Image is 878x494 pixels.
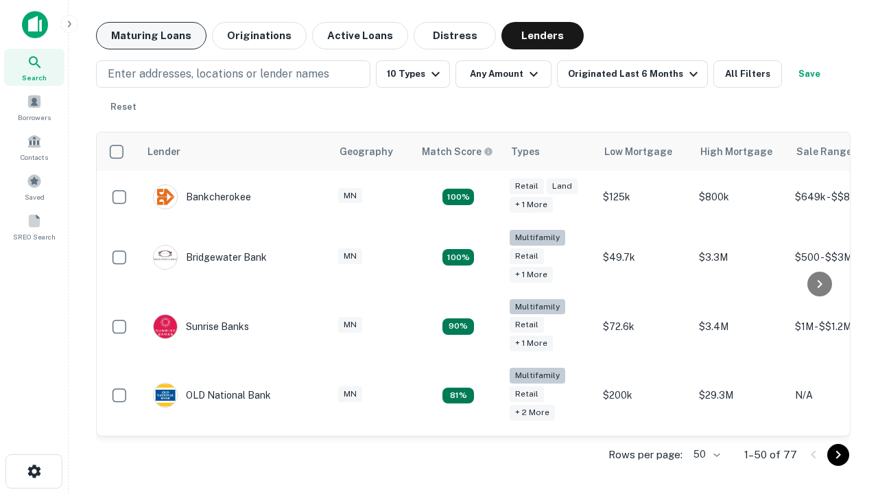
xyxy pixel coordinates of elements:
div: + 1 more [510,267,553,283]
th: Low Mortgage [596,132,692,171]
div: Bankcherokee [153,185,251,209]
span: Contacts [21,152,48,163]
div: 50 [688,445,722,464]
button: Go to next page [827,444,849,466]
img: capitalize-icon.png [22,11,48,38]
div: Retail [510,178,544,194]
button: Originations [212,22,307,49]
img: picture [154,246,177,269]
td: $49.7k [596,223,692,292]
p: Rows per page: [608,447,683,463]
td: $3.4M [692,292,788,362]
button: Save your search to get updates of matches that match your search criteria. [787,60,831,88]
div: Originated Last 6 Months [568,66,702,82]
p: 1–50 of 77 [744,447,797,463]
div: Lender [147,143,180,160]
span: Borrowers [18,112,51,123]
td: $200k [596,361,692,430]
a: Contacts [4,128,64,165]
div: Types [511,143,540,160]
div: Retail [510,317,544,333]
div: Bridgewater Bank [153,245,267,270]
a: Saved [4,168,64,205]
div: Matching Properties: 9, hasApolloMatch: undefined [442,388,474,404]
div: Multifamily [510,299,565,315]
button: Enter addresses, locations or lender names [96,60,370,88]
div: MN [338,248,362,264]
div: Sunrise Banks [153,314,249,339]
th: Lender [139,132,331,171]
td: $800k [692,171,788,223]
img: picture [154,384,177,407]
p: Enter addresses, locations or lender names [108,66,329,82]
div: High Mortgage [700,143,772,160]
div: Retail [510,386,544,402]
div: Land [547,178,578,194]
td: $72.6k [596,292,692,362]
div: Capitalize uses an advanced AI algorithm to match your search with the best lender. The match sco... [422,144,493,159]
span: Search [22,72,47,83]
a: SREO Search [4,208,64,245]
div: Retail [510,248,544,264]
iframe: Chat Widget [809,384,878,450]
th: Capitalize uses an advanced AI algorithm to match your search with the best lender. The match sco... [414,132,503,171]
div: Multifamily [510,230,565,246]
th: Types [503,132,596,171]
h6: Match Score [422,144,490,159]
div: Low Mortgage [604,143,672,160]
button: Maturing Loans [96,22,206,49]
button: Originated Last 6 Months [557,60,708,88]
div: Matching Properties: 20, hasApolloMatch: undefined [442,249,474,266]
button: Active Loans [312,22,408,49]
button: All Filters [713,60,782,88]
div: Geography [340,143,393,160]
button: Lenders [501,22,584,49]
span: Saved [25,191,45,202]
a: Search [4,49,64,86]
div: MN [338,317,362,333]
div: Matching Properties: 16, hasApolloMatch: undefined [442,189,474,205]
div: MN [338,386,362,402]
div: Sale Range [796,143,852,160]
div: OLD National Bank [153,383,271,408]
button: Any Amount [455,60,551,88]
div: Multifamily [510,368,565,384]
th: High Mortgage [692,132,788,171]
div: + 2 more [510,405,555,421]
button: Distress [414,22,496,49]
div: Matching Properties: 10, hasApolloMatch: undefined [442,318,474,335]
img: picture [154,185,177,209]
td: $3.3M [692,223,788,292]
th: Geography [331,132,414,171]
button: Reset [102,93,145,121]
img: picture [154,315,177,338]
button: 10 Types [376,60,450,88]
td: $125k [596,171,692,223]
div: + 1 more [510,197,553,213]
div: + 1 more [510,336,553,351]
td: $29.3M [692,361,788,430]
span: SREO Search [13,231,56,242]
a: Borrowers [4,89,64,126]
div: MN [338,188,362,204]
